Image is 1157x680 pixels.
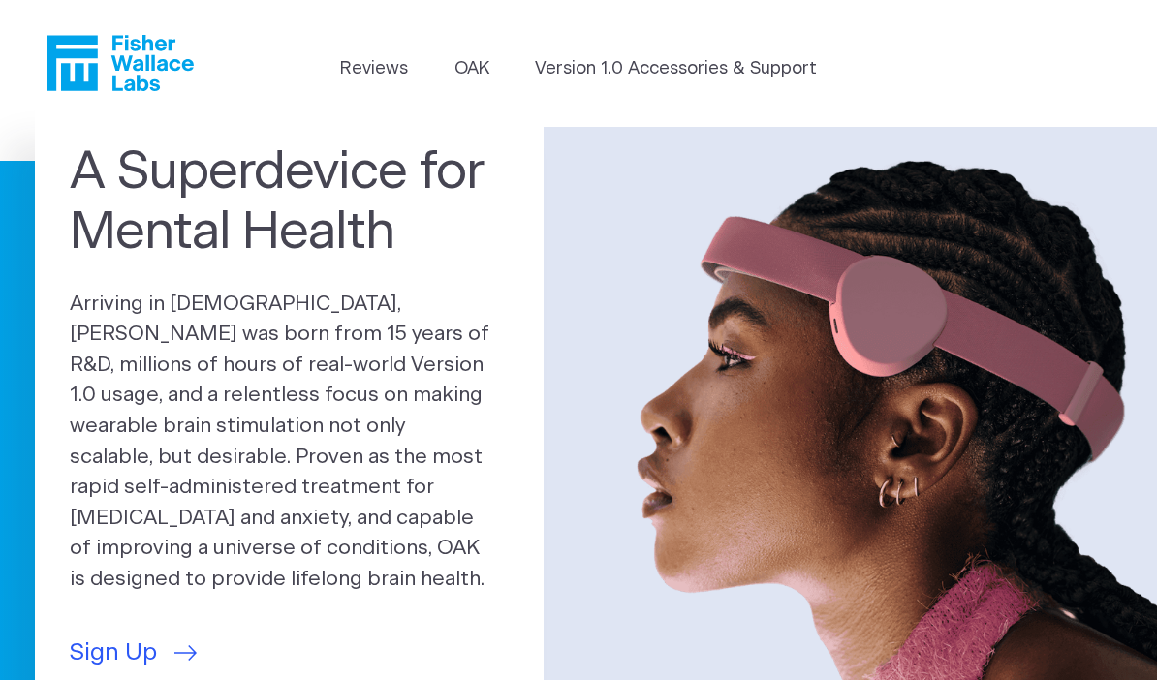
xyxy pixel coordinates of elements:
[535,56,817,82] a: Version 1.0 Accessories & Support
[47,35,194,91] a: Fisher Wallace
[454,56,489,82] a: OAK
[70,143,509,263] h1: A Superdevice for Mental Health
[340,56,408,82] a: Reviews
[70,635,197,671] a: Sign Up
[70,635,157,671] span: Sign Up
[70,289,509,595] p: Arriving in [DEMOGRAPHIC_DATA], [PERSON_NAME] was born from 15 years of R&D, millions of hours of...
